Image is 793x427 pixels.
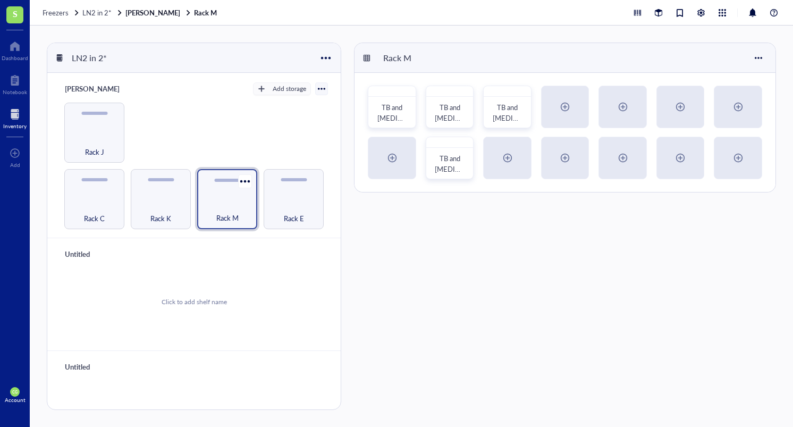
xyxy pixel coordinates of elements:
[3,89,27,95] div: Notebook
[67,49,131,67] div: LN2 in 2*
[60,359,124,374] div: Untitled
[253,82,311,95] button: Add storage
[3,106,27,129] a: Inventory
[85,146,104,158] span: Rack J
[82,7,112,18] span: LN2 in 2*
[125,8,219,18] a: [PERSON_NAME]Rack M
[84,213,105,224] span: Rack C
[13,7,18,20] span: S
[43,7,69,18] span: Freezers
[10,162,20,168] div: Add
[5,397,26,403] div: Account
[216,212,239,224] span: Rack M
[43,8,80,18] a: Freezers
[284,213,304,224] span: Rack E
[435,153,466,227] span: TB and [MEDICAL_DATA] [MEDICAL_DATA]: Plasma Box 16
[377,102,408,176] span: TB and [MEDICAL_DATA] [MEDICAL_DATA]: PBMC Box 15
[3,123,27,129] div: Inventory
[162,297,227,307] div: Click to add shelf name
[2,38,28,61] a: Dashboard
[60,81,124,96] div: [PERSON_NAME]
[493,102,524,176] span: TB and [MEDICAL_DATA] [MEDICAL_DATA]: PBMC Box 13
[12,390,18,395] span: CG
[2,55,28,61] div: Dashboard
[273,84,306,94] div: Add storage
[150,213,171,224] span: Rack K
[435,102,466,176] span: TB and [MEDICAL_DATA] [MEDICAL_DATA]: PBMC Box 14
[60,247,124,262] div: Untitled
[378,49,442,67] div: Rack M
[3,72,27,95] a: Notebook
[82,8,123,18] a: LN2 in 2*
